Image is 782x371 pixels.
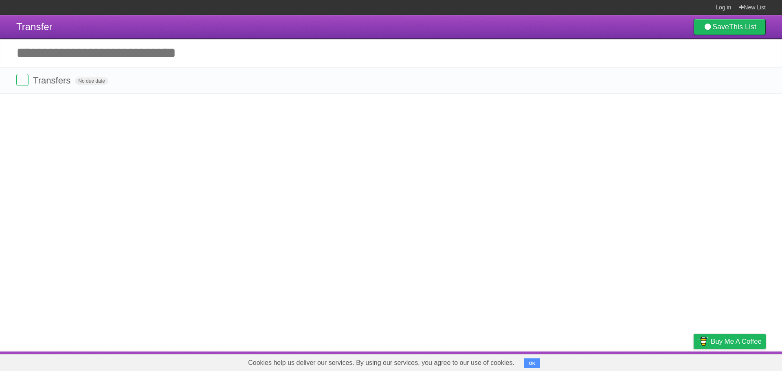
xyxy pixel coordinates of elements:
b: This List [729,23,756,31]
span: Transfers [33,75,72,86]
a: About [585,353,602,369]
img: Buy me a coffee [698,334,709,348]
a: Privacy [683,353,704,369]
a: Developers [612,353,645,369]
span: Transfer [16,21,52,32]
a: Suggest a feature [714,353,766,369]
span: No due date [75,77,108,85]
a: Buy me a coffee [694,334,766,349]
a: SaveThis List [694,19,766,35]
span: Buy me a coffee [711,334,762,349]
a: Terms [655,353,673,369]
label: Done [16,74,29,86]
span: Cookies help us deliver our services. By using our services, you agree to our use of cookies. [240,355,523,371]
button: OK [524,358,540,368]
